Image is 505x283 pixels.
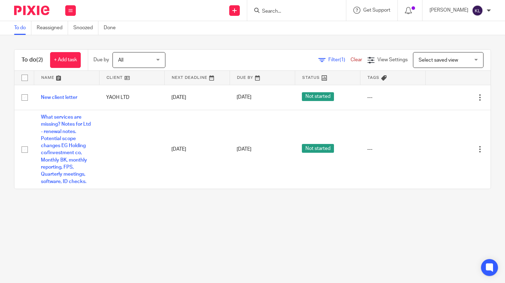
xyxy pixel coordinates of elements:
[363,8,390,13] span: Get Support
[22,56,43,64] h1: To do
[50,52,81,68] a: + Add task
[73,21,98,35] a: Snoozed
[104,21,121,35] a: Done
[237,147,251,152] span: [DATE]
[351,57,362,62] a: Clear
[237,95,251,100] span: [DATE]
[37,21,68,35] a: Reassigned
[261,8,325,15] input: Search
[367,94,418,101] div: ---
[328,57,351,62] span: Filter
[14,21,31,35] a: To do
[419,58,458,63] span: Select saved view
[377,57,408,62] span: View Settings
[41,95,77,100] a: New client letter
[164,85,230,110] td: [DATE]
[14,6,49,15] img: Pixie
[41,115,91,184] a: What services are missing? Notes for Ltd - renewal notes. Potential scope changes EG Holding co/I...
[430,7,468,14] p: [PERSON_NAME]
[118,58,123,63] span: All
[302,92,334,101] span: Not started
[367,146,418,153] div: ---
[340,57,345,62] span: (1)
[93,56,109,63] p: Due by
[472,5,483,16] img: svg%3E
[99,85,164,110] td: YAOH LTD
[36,57,43,63] span: (2)
[164,110,230,189] td: [DATE]
[302,144,334,153] span: Not started
[367,76,379,80] span: Tags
